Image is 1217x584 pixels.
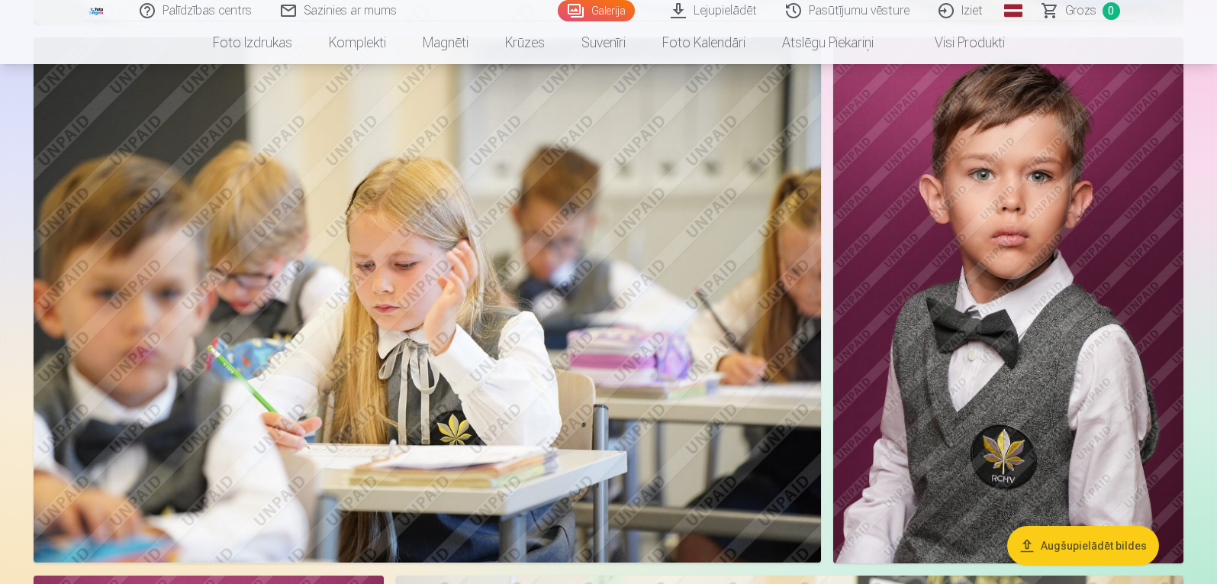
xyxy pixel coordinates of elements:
a: Visi produkti [892,21,1023,64]
a: Suvenīri [563,21,644,64]
a: Atslēgu piekariņi [764,21,892,64]
a: Krūzes [487,21,563,64]
a: Magnēti [404,21,487,64]
a: Foto kalendāri [644,21,764,64]
button: Augšupielādēt bildes [1007,526,1159,566]
a: Foto izdrukas [195,21,311,64]
img: /fa1 [89,6,105,15]
span: Grozs [1065,2,1096,20]
a: Komplekti [311,21,404,64]
span: 0 [1103,2,1120,20]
